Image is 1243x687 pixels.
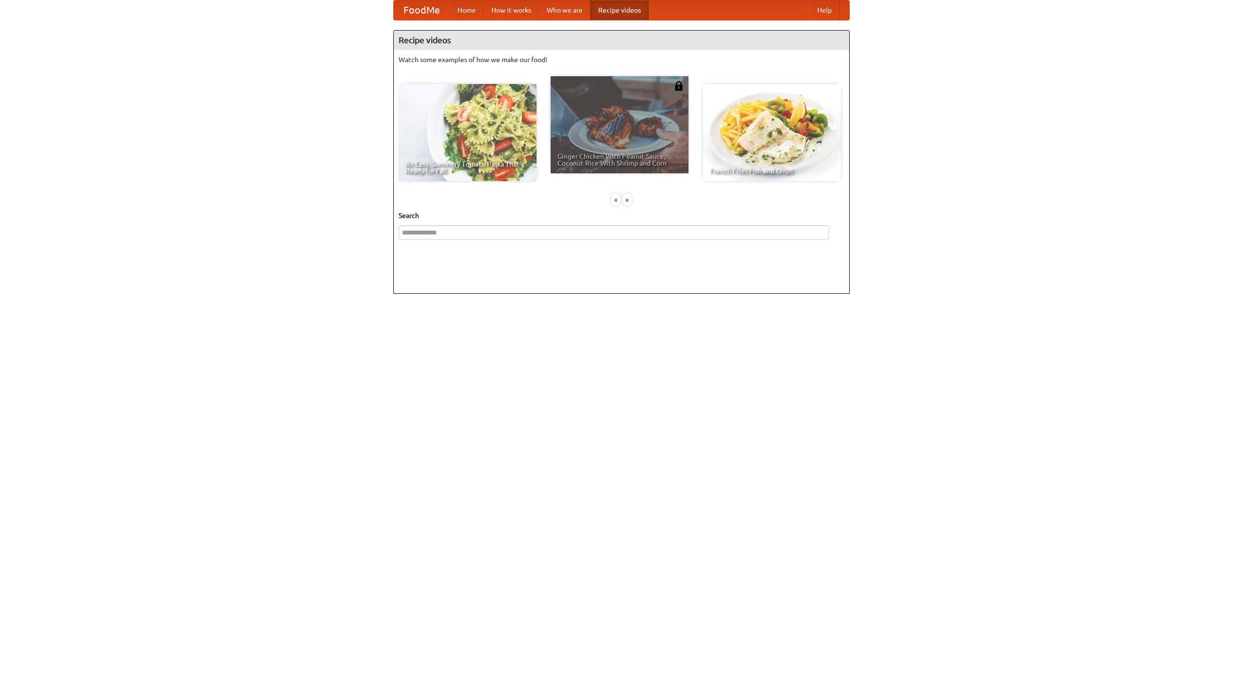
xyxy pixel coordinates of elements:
[611,194,620,206] div: «
[450,0,484,20] a: Home
[590,0,649,20] a: Recipe videos
[399,55,844,65] p: Watch some examples of how we make our food!
[809,0,840,20] a: Help
[394,0,450,20] a: FoodMe
[399,211,844,220] h5: Search
[405,161,530,174] span: An Easy, Summery Tomato Pasta That's Ready for Fall
[623,194,632,206] div: »
[394,31,849,50] h4: Recipe videos
[710,168,834,174] span: French Fries Fish and Chips
[399,84,537,181] a: An Easy, Summery Tomato Pasta That's Ready for Fall
[484,0,539,20] a: How it works
[539,0,590,20] a: Who we are
[703,84,841,181] a: French Fries Fish and Chips
[674,81,684,91] img: 483408.png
